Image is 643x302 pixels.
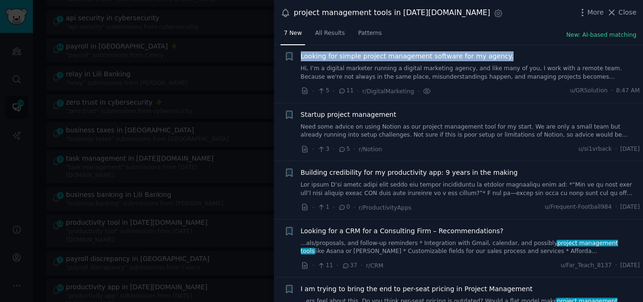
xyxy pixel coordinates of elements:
[301,284,533,294] a: I am trying to bring the end to per-seat pricing in Project Management
[570,87,608,95] span: u/GRSolution
[338,87,354,95] span: 11
[312,86,314,96] span: ·
[338,145,350,154] span: 5
[359,204,411,211] span: r/ProductivityApps
[615,261,617,270] span: ·
[301,123,640,139] a: Need some advice on using Notion as our project management tool for my start. We are only a small...
[301,226,504,236] a: Looking for a CRM for a Consulting Firm – Recommendations?
[362,88,414,95] span: r/DigitalMarketing
[366,262,384,269] span: r/CRM
[281,26,305,45] a: 7 New
[342,261,357,270] span: 37
[361,261,362,270] span: ·
[317,145,329,154] span: 3
[357,86,359,96] span: ·
[354,203,355,212] span: ·
[418,86,419,96] span: ·
[317,87,329,95] span: 5
[317,261,333,270] span: 11
[301,51,514,61] a: Looking for simple project management software for my agency.
[312,144,314,154] span: ·
[338,203,350,212] span: 0
[620,203,640,212] span: [DATE]
[301,110,396,120] a: Startup project management
[545,203,611,212] span: u/Frequent-Football984
[619,8,636,17] span: Close
[579,145,612,154] span: u/si1vrback
[301,239,640,256] a: ...als/proposals, and follow-up reminders * Integration with Gmail, calendar, and possiblyproject...
[607,8,636,17] button: Close
[615,203,617,212] span: ·
[620,145,640,154] span: [DATE]
[333,86,335,96] span: ·
[359,146,382,153] span: r/Notion
[358,29,382,38] span: Patterns
[284,29,302,38] span: 7 New
[620,261,640,270] span: [DATE]
[615,145,617,154] span: ·
[354,144,355,154] span: ·
[301,65,640,81] a: Hi, I’m a digital marketer running a digital marketing agency, and like many of you, I work with ...
[611,87,613,95] span: ·
[301,168,518,178] a: Building credibility for my productivity app: 9 years in the making
[294,7,490,19] div: project management tools in [DATE][DOMAIN_NAME]
[333,144,335,154] span: ·
[312,203,314,212] span: ·
[566,31,636,40] button: New: AI-based matching
[578,8,604,17] button: More
[312,26,348,45] a: All Results
[312,261,314,270] span: ·
[355,26,385,45] a: Patterns
[317,203,329,212] span: 1
[333,203,335,212] span: ·
[587,8,604,17] span: More
[301,240,618,255] span: project management tools
[301,181,640,197] a: Lor ipsum D’si ametc adipi elit seddo eiu tempor incididuntu la etdolor magnaaliqu enim ad: *“Min...
[337,261,338,270] span: ·
[616,87,640,95] span: 8:47 AM
[315,29,345,38] span: All Results
[561,261,612,270] span: u/Far_Teach_8137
